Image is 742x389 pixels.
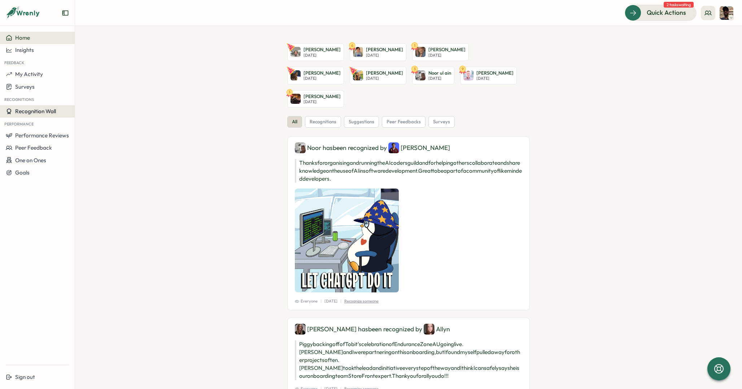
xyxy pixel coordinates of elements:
[295,324,306,335] img: Aimee Weston
[291,70,301,80] img: Peter Ladds
[295,340,522,380] p: Piggybacking off of Tobit's celebration of Endurance Zone AU going live. [PERSON_NAME] and I were...
[344,298,379,304] p: Recognize someone
[424,324,435,335] img: Allyn Neal
[304,53,341,58] p: [DATE]
[15,47,34,53] span: Insights
[462,66,464,71] text: 9
[353,70,363,80] img: Ines Coulon
[388,142,450,153] div: [PERSON_NAME]
[351,43,353,48] text: 6
[15,144,52,151] span: Peer Feedback
[295,324,522,335] div: [PERSON_NAME] has been recognized by
[350,67,406,84] a: Ines Coulon[PERSON_NAME][DATE]
[647,8,686,17] span: Quick Actions
[304,76,341,81] p: [DATE]
[295,189,399,292] img: Recognition Image
[304,100,341,104] p: [DATE]
[366,47,403,53] p: [PERSON_NAME]
[15,169,30,176] span: Goals
[428,70,451,76] p: Noor ul ain
[15,373,35,380] span: Sign out
[295,142,306,153] img: Noor ul ain
[291,47,301,57] img: Greg Youngman
[433,119,450,125] span: surveys
[476,76,514,81] p: [DATE]
[428,47,466,53] p: [PERSON_NAME]
[428,53,466,58] p: [DATE]
[15,71,43,78] span: My Activity
[414,66,416,71] text: 3
[366,70,403,76] p: [PERSON_NAME]
[424,324,450,335] div: Allyn
[324,298,337,304] p: [DATE]
[295,142,522,153] div: Noor has been recognized by
[304,47,341,53] p: [PERSON_NAME]
[664,2,694,8] span: 2 tasks waiting
[291,94,301,104] img: Bradley Jones
[412,67,454,84] a: 3Noor ul ainNoor ul ain[DATE]
[415,47,425,57] img: Harriet Stewart
[350,43,406,61] a: 6Samantha Broomfield[PERSON_NAME][DATE]
[62,9,69,17] button: Expand sidebar
[353,47,363,57] img: Samantha Broomfield
[304,93,341,100] p: [PERSON_NAME]
[287,43,344,61] a: Greg Youngman[PERSON_NAME][DATE]
[320,298,322,304] p: |
[366,76,403,81] p: [DATE]
[289,89,291,94] text: 3
[349,119,374,125] span: suggestions
[287,67,344,84] a: Peter Ladds[PERSON_NAME][DATE]
[415,70,425,80] img: Noor ul ain
[414,43,415,48] text: 1
[15,108,56,115] span: Recognition Wall
[304,70,341,76] p: [PERSON_NAME]
[625,5,697,21] button: Quick Actions
[476,70,514,76] p: [PERSON_NAME]
[720,6,733,20] img: Jamalah Bryan
[366,53,403,58] p: [DATE]
[287,90,344,108] a: 3Bradley Jones[PERSON_NAME][DATE]
[15,132,69,139] span: Performance Reviews
[15,34,30,41] span: Home
[295,298,318,304] span: Everyone
[15,157,46,164] span: One on Ones
[15,83,35,90] span: Surveys
[460,67,517,84] a: 9Martyn Fagg[PERSON_NAME][DATE]
[295,159,522,183] p: Thanks for organising and running the AI coders guild and for helping others collaborate and shar...
[428,76,451,81] p: [DATE]
[340,298,341,304] p: |
[463,70,473,80] img: Martyn Fagg
[388,142,399,153] img: Henry Dennis
[412,43,469,61] a: 1Harriet Stewart[PERSON_NAME][DATE]
[387,119,421,125] span: peer feedbacks
[292,119,297,125] span: all
[310,119,336,125] span: recognitions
